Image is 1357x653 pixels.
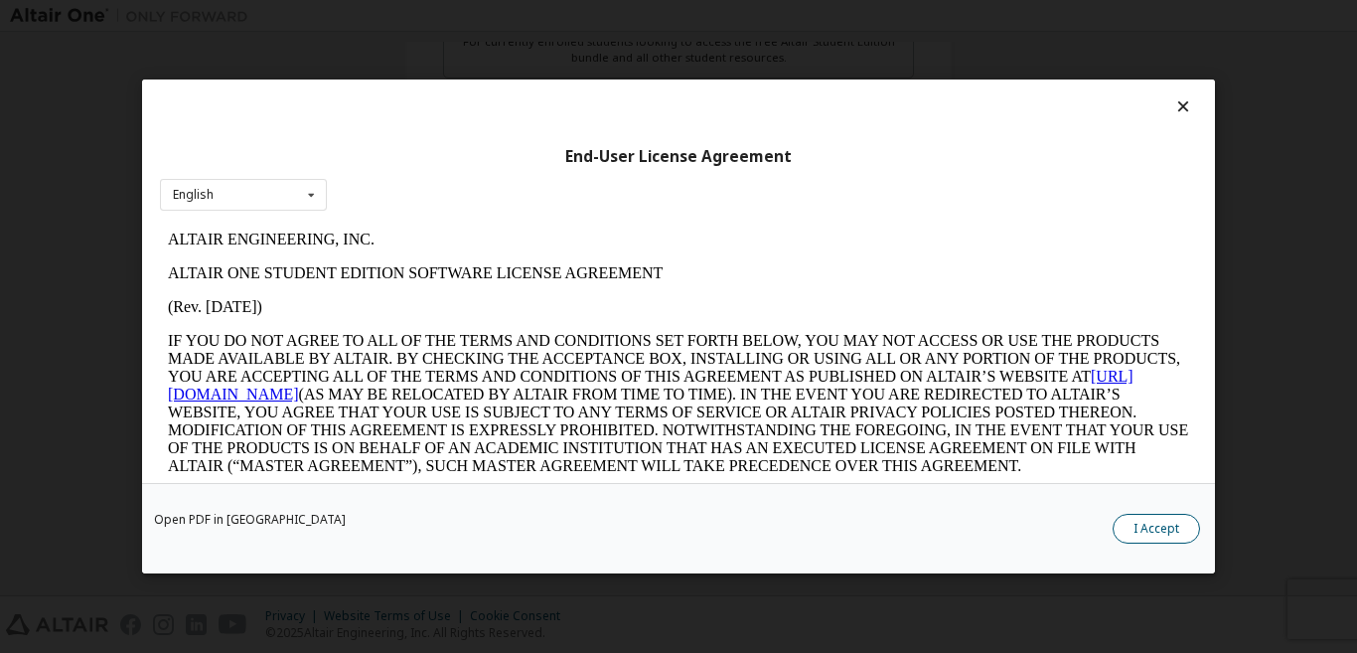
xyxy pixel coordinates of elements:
div: End-User License Agreement [160,147,1197,167]
a: Open PDF in [GEOGRAPHIC_DATA] [154,514,346,526]
p: (Rev. [DATE]) [8,76,1029,93]
button: I Accept [1113,514,1200,544]
p: This Altair One Student Edition Software License Agreement (“Agreement”) is between Altair Engine... [8,268,1029,340]
p: ALTAIR ENGINEERING, INC. [8,8,1029,26]
a: [URL][DOMAIN_NAME] [8,145,974,180]
p: ALTAIR ONE STUDENT EDITION SOFTWARE LICENSE AGREEMENT [8,42,1029,60]
div: English [173,189,214,201]
p: IF YOU DO NOT AGREE TO ALL OF THE TERMS AND CONDITIONS SET FORTH BELOW, YOU MAY NOT ACCESS OR USE... [8,109,1029,252]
